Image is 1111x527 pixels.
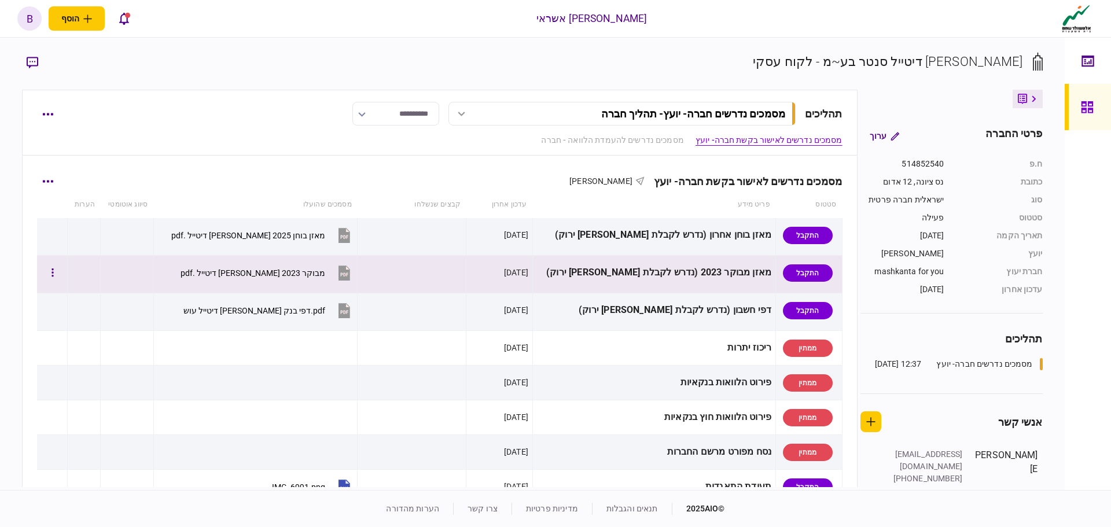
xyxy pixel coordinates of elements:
[537,370,771,396] div: פירוט הלוואות בנקאיות
[985,126,1042,146] div: פרטי החברה
[783,340,833,357] div: ממתין
[537,297,771,323] div: דפי חשבון (נדרש לקבלת [PERSON_NAME] ירוק)
[860,212,944,224] div: פעילה
[860,331,1043,347] div: תהליכים
[860,248,944,260] div: [PERSON_NAME]
[504,342,528,353] div: [DATE]
[783,227,833,244] div: התקבל
[537,439,771,465] div: נסח מפורט מרשם החברות
[783,374,833,392] div: ממתין
[672,503,725,515] div: © 2025 AIO
[956,248,1043,260] div: יועץ
[536,11,648,26] div: [PERSON_NAME] אשראי
[860,176,944,188] div: נס ציונה, 12 אדום
[504,377,528,388] div: [DATE]
[101,191,153,218] th: סיווג אוטומטי
[532,191,775,218] th: פריט מידע
[888,485,963,497] div: mashkanta for you
[526,504,578,513] a: מדיניות פרטיות
[776,191,842,218] th: סטטוס
[696,134,843,146] a: מסמכים נדרשים לאישור בקשת חברה- יועץ
[805,106,843,121] div: תהליכים
[68,191,101,218] th: הערות
[783,478,833,496] div: התקבל
[504,229,528,241] div: [DATE]
[645,175,843,187] div: מסמכים נדרשים לאישור בקשת חברה- יועץ
[956,230,1043,242] div: תאריך הקמה
[537,222,771,248] div: מאזן בוחן אחרון (נדרש לקבלת [PERSON_NAME] ירוק)
[783,264,833,282] div: התקבל
[888,448,963,473] div: [EMAIL_ADDRESS][DOMAIN_NAME]
[956,212,1043,224] div: סטטוס
[537,335,771,361] div: ריכוז יתרות
[956,176,1043,188] div: כתובת
[358,191,466,218] th: קבצים שנשלחו
[860,194,944,206] div: ישראלית חברה פרטית
[182,306,325,315] div: ‎⁨דפי בנק אור דיטייל עוש ⁩.pdf
[537,404,771,430] div: פירוט הלוואות חוץ בנקאיות
[860,283,944,296] div: [DATE]
[606,504,658,513] a: תנאים והגבלות
[783,409,833,426] div: ממתין
[753,52,1023,71] div: [PERSON_NAME] דיטייל סנטר בע~מ - לקוח עסקי
[112,6,136,31] button: פתח רשימת התראות
[386,504,439,513] a: הערות מהדורה
[569,176,632,186] span: [PERSON_NAME]
[181,268,325,278] div: מבוקר 2023 אור דיטייל .pdf
[875,358,1043,370] a: מסמכים נדרשים חברה- יועץ12:37 [DATE]
[860,266,944,278] div: mashkanta for you
[171,222,353,248] button: מאזן בוחן 2025 אור דיטייל .pdf
[783,302,833,319] div: התקבל
[153,191,358,218] th: מסמכים שהועלו
[541,134,683,146] a: מסמכים נדרשים להעמדת הלוואה - חברה
[171,231,325,240] div: מאזן בוחן 2025 אור דיטייל .pdf
[956,194,1043,206] div: סוג
[998,414,1043,430] div: אנשי קשר
[448,102,796,126] button: מסמכים נדרשים חברה- יועץ- תהליך חברה
[860,126,908,146] button: ערוך
[1060,4,1094,33] img: client company logo
[504,267,528,278] div: [DATE]
[272,482,325,492] div: IMG_6991.png
[601,108,785,120] div: מסמכים נדרשים חברה- יועץ - תהליך חברה
[537,260,771,286] div: מאזן מבוקר 2023 (נדרש לקבלת [PERSON_NAME] ירוק)
[468,504,498,513] a: צרו קשר
[272,474,353,500] button: IMG_6991.png
[956,266,1043,278] div: חברת יעוץ
[888,473,963,485] div: [PHONE_NUMBER]
[783,444,833,461] div: ממתין
[956,158,1043,170] div: ח.פ
[974,448,1038,521] div: [PERSON_NAME]
[956,283,1043,296] div: עדכון אחרון
[860,158,944,170] div: 514852540
[17,6,42,31] button: b
[182,297,353,323] button: ‎⁨דפי בנק אור דיטייל עוש ⁩.pdf
[504,446,528,458] div: [DATE]
[936,358,1032,370] div: מסמכים נדרשים חברה- יועץ
[875,358,922,370] div: 12:37 [DATE]
[49,6,105,31] button: פתח תפריט להוספת לקוח
[181,260,353,286] button: מבוקר 2023 אור דיטייל .pdf
[537,474,771,500] div: תעודת התאגדות
[504,411,528,423] div: [DATE]
[504,481,528,492] div: [DATE]
[466,191,532,218] th: עדכון אחרון
[504,304,528,316] div: [DATE]
[860,230,944,242] div: [DATE]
